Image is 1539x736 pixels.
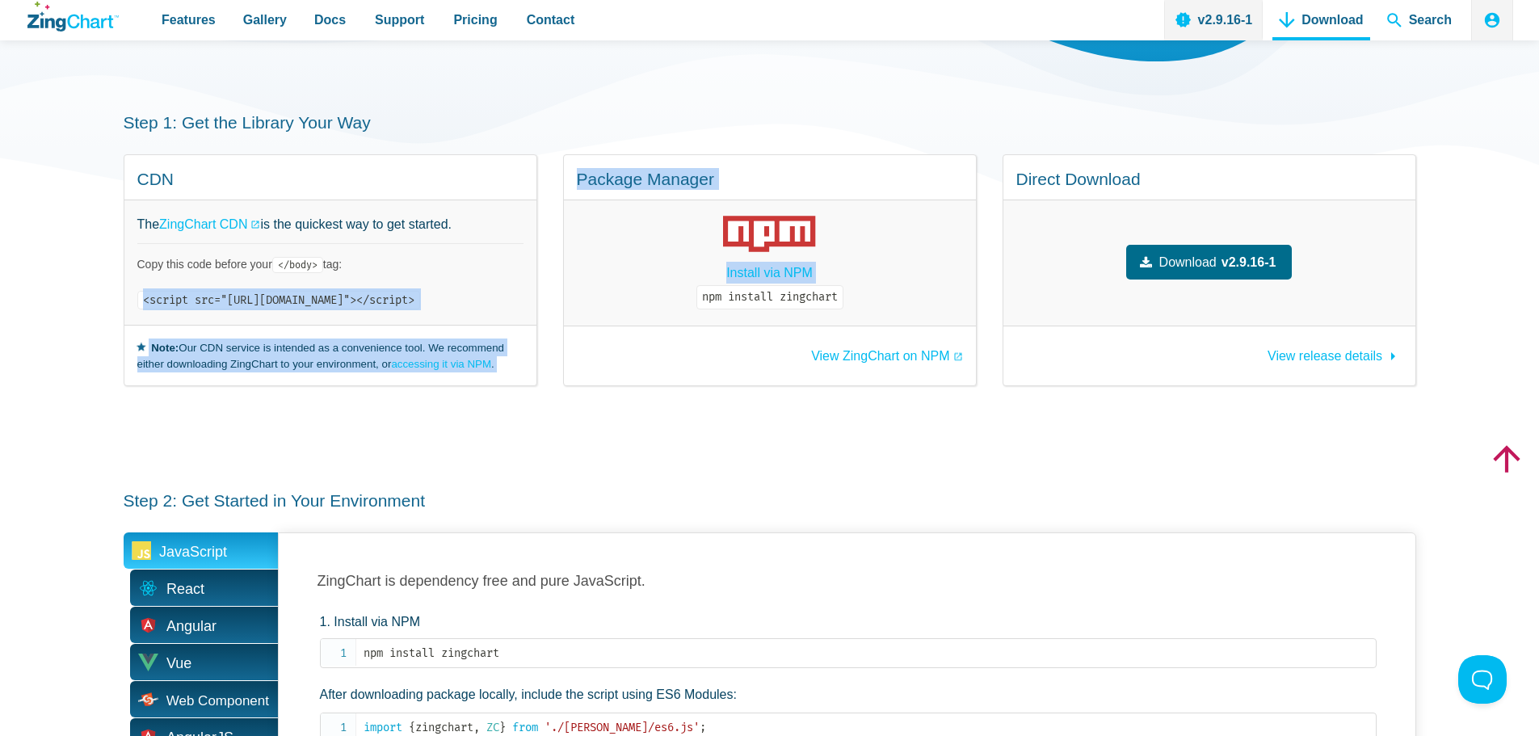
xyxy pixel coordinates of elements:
[1016,168,1402,190] h4: Direct Download
[700,721,706,734] span: ;
[137,257,524,272] p: Copy this code before your tag:
[27,2,119,32] a: ZingChart Logo. Click to return to the homepage
[166,651,191,676] span: Vue
[243,9,287,31] span: Gallery
[811,350,962,363] a: View ZingChart on NPM
[166,577,204,602] span: React
[375,9,424,31] span: Support
[159,213,260,235] a: ZingChart CDN
[364,721,402,734] span: import
[317,572,1377,591] h3: ZingChart is dependency free and pure JavaScript.
[1458,655,1507,704] iframe: Toggle Customer Support
[527,9,575,31] span: Contact
[137,291,420,309] code: <script src="[URL][DOMAIN_NAME]"></script>
[124,490,1416,511] h3: Step 2: Get Started in Your Environment
[1126,245,1293,280] a: Downloadv2.9.16-1
[166,694,269,708] span: Web Component
[473,721,480,734] span: ,
[1268,341,1402,363] a: View release details
[1268,349,1382,363] span: View release details
[162,9,216,31] span: Features
[166,614,217,639] span: Angular
[577,168,963,190] h4: Package Manager
[137,168,524,190] h4: CDN
[391,358,491,370] a: accessing it via NPM
[545,721,700,734] span: './[PERSON_NAME]/es6.js'
[726,262,813,284] a: Install via NPM
[364,645,1376,662] code: npm install zingchart
[1222,251,1276,273] strong: v2.9.16-1
[1159,251,1217,273] span: Download
[314,9,346,31] span: Docs
[151,342,179,354] strong: Note:
[499,721,506,734] span: }
[320,684,1377,705] p: After downloading package locally, include the script using ES6 Modules:
[137,213,524,235] p: The is the quickest way to get started.
[486,721,499,734] span: ZC
[272,257,323,273] code: </body>
[137,339,524,372] small: Our CDN service is intended as a convenience tool. We recommend either downloading ZingChart to y...
[453,9,497,31] span: Pricing
[696,285,843,309] code: npm install zingchart
[409,721,415,734] span: {
[512,721,538,734] span: from
[159,540,227,565] span: JavaScript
